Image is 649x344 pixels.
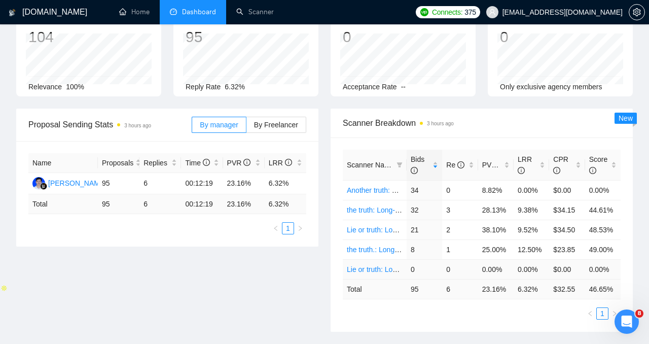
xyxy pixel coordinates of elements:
td: 00:12:19 [181,173,223,194]
span: Relevance [28,83,62,91]
a: searchScanner [236,8,274,16]
td: 6 [139,173,181,194]
span: info-circle [518,167,525,174]
td: 0 [407,259,442,279]
td: 23.16% [223,173,265,194]
span: info-circle [285,159,292,166]
th: Name [28,153,98,173]
li: Next Page [608,307,621,320]
td: 49.00% [585,239,621,259]
span: LRR [518,155,532,175]
span: CPR [553,155,568,175]
iframe: Intercom live chat [615,309,639,334]
td: 23.16 % [223,194,265,214]
span: Replies [143,157,169,168]
span: PVR [482,161,506,169]
li: Previous Page [270,222,282,234]
td: 2 [442,220,478,239]
span: left [587,311,593,317]
span: PVR [227,159,251,167]
span: Acceptance Rate [343,83,397,91]
a: the truth: Long-term vue gigradar [347,206,451,214]
span: Bids [411,155,424,175]
span: New [619,114,633,122]
a: Lie or truth: Long-term laravel gigradar [347,265,468,273]
span: info-circle [411,167,418,174]
td: 0 [442,259,478,279]
img: gigradar-bm.png [40,183,47,190]
img: upwork-logo.png [420,8,428,16]
td: 0.00% [478,259,514,279]
td: 1 [442,239,478,259]
th: Replies [139,153,181,173]
td: 0.00% [514,259,549,279]
span: Reply Rate [186,83,221,91]
span: info-circle [553,167,560,174]
td: 21 [407,220,442,239]
td: 9.52% [514,220,549,239]
button: left [270,222,282,234]
span: Score [589,155,608,175]
td: 32 [407,200,442,220]
img: Apollo [1,285,8,292]
td: 9.38% [514,200,549,220]
div: 95 [186,27,255,47]
span: Proposals [102,157,133,168]
span: LRR [269,159,292,167]
span: By Freelancer [254,121,298,129]
a: NM[PERSON_NAME] [32,179,106,187]
td: 44.61% [585,200,621,220]
td: $34.15 [549,200,585,220]
span: By manager [200,121,238,129]
button: setting [629,4,645,20]
span: 8 [635,309,643,318]
li: Previous Page [584,307,596,320]
a: 1 [282,223,294,234]
td: 8.82% [478,180,514,200]
td: 6.32 % [265,194,306,214]
a: homeHome [119,8,150,16]
td: 34 [407,180,442,200]
time: 3 hours ago [427,121,454,126]
td: 6 [139,194,181,214]
td: 38.10% [478,220,514,239]
a: setting [629,8,645,16]
button: right [608,307,621,320]
span: Dashboard [182,8,216,16]
span: info-circle [203,159,210,166]
td: 25.00% [478,239,514,259]
div: [PERSON_NAME] [48,178,106,189]
td: 6.32% [265,173,306,194]
span: info-circle [243,159,250,166]
a: Lie or truth: Long-term vue gigradar [347,226,458,234]
div: 0 [500,27,579,47]
time: 3 hours ago [124,123,151,128]
td: 0.00% [585,180,621,200]
td: 28.13% [478,200,514,220]
td: 95 [98,194,139,214]
a: the truth.: Long-term laravel gigradar [347,246,462,254]
span: info-circle [457,161,464,168]
span: 100% [66,83,84,91]
span: Re [446,161,464,169]
span: info-circle [589,167,596,174]
span: filter [394,157,405,173]
span: Scanner Breakdown [343,117,621,129]
button: left [584,307,596,320]
td: 95 [98,173,139,194]
span: Proposal Sending Stats [28,118,192,131]
span: right [611,311,618,317]
td: $0.00 [549,180,585,200]
td: 12.50% [514,239,549,259]
td: 48.53% [585,220,621,239]
td: 0.00% [514,180,549,200]
span: -- [401,83,406,91]
li: 1 [282,222,294,234]
img: NM [32,177,45,190]
div: 104 [28,27,124,47]
td: 3 [442,200,478,220]
td: 0 [442,180,478,200]
td: 0.00% [585,259,621,279]
span: filter [396,162,403,168]
span: dashboard [170,8,177,15]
